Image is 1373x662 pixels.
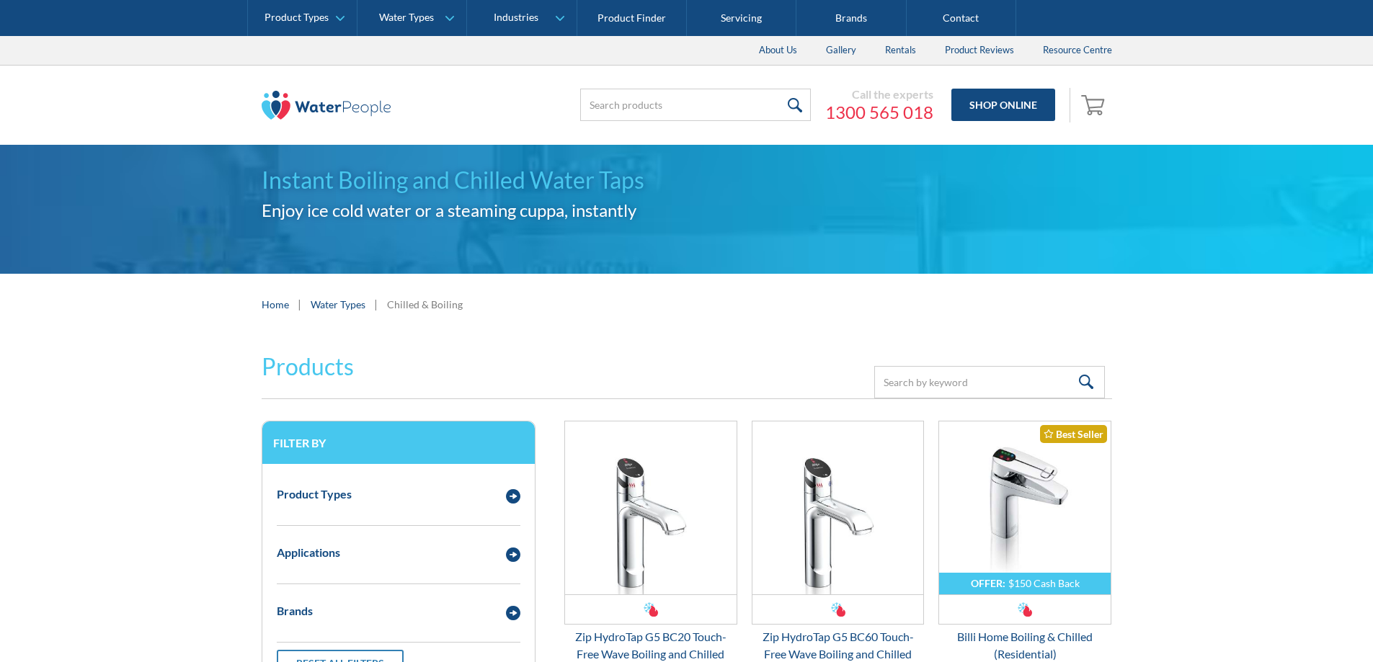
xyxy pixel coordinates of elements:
div: Product Types [277,486,352,503]
div: Industries [494,12,538,24]
h2: Enjoy ice cold water or a steaming cuppa, instantly [262,197,1112,223]
div: Best Seller [1040,425,1107,443]
a: About Us [745,36,812,65]
input: Search by keyword [874,366,1105,398]
div: $150 Cash Back [1008,577,1080,589]
a: Shop Online [951,89,1055,121]
div: | [296,295,303,313]
a: Water Types [311,297,365,312]
img: Billi Home Boiling & Chilled (Residential) [939,421,1111,594]
img: Zip HydroTap G5 BC20 Touch-Free Wave Boiling and Chilled [565,421,737,594]
h3: Filter by [273,436,524,449]
input: Search products [580,89,811,121]
a: Product Reviews [930,36,1028,65]
h1: Instant Boiling and Chilled Water Taps [262,163,1112,197]
div: Brands [277,602,313,619]
div: Water Types [379,12,434,24]
a: Resource Centre [1028,36,1127,65]
img: The Water People [262,91,391,120]
a: Home [262,297,289,312]
div: Chilled & Boiling [387,297,463,312]
h2: Products [262,349,354,384]
a: Rentals [871,36,930,65]
div: Product Types [265,12,329,24]
a: Gallery [812,36,871,65]
a: Open cart [1077,88,1112,122]
div: | [373,295,380,313]
a: 1300 565 018 [825,102,933,123]
div: Call the experts [825,87,933,102]
div: Applications [277,544,340,561]
img: Zip HydroTap G5 BC60 Touch-Free Wave Boiling and Chilled [752,421,924,594]
div: OFFER: [971,577,1005,589]
img: shopping cart [1081,93,1108,116]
